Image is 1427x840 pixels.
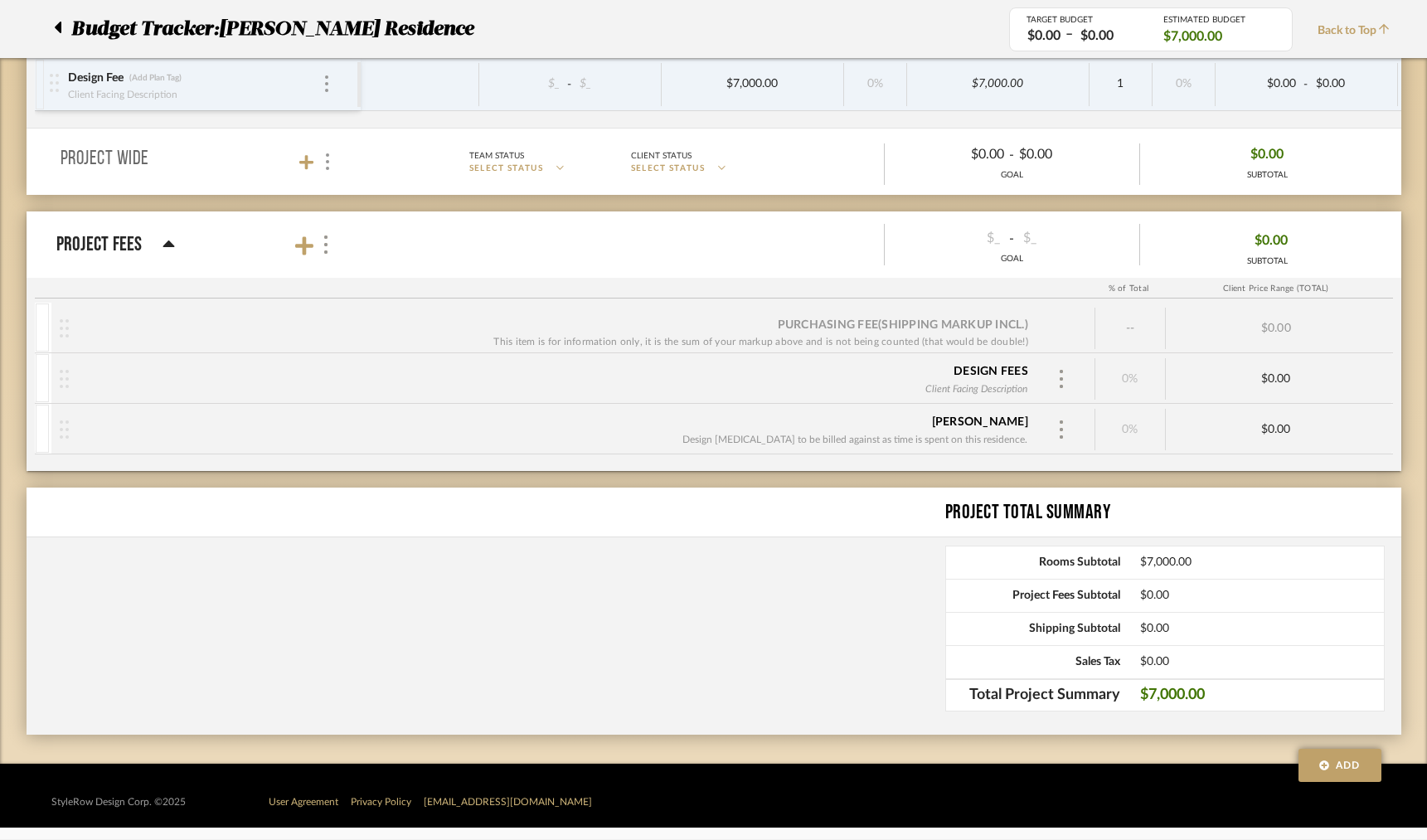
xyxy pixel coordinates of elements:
div: Client Facing Description [67,86,178,103]
div: SUBTOTAL [1247,255,1288,268]
span: $7,000.00 [1140,556,1384,570]
span: Rooms Subtotal [946,556,1120,570]
div: $0.00 [1166,423,1386,437]
div: ESTIMATED BUDGET [1163,15,1275,25]
div: Team Status [469,148,524,163]
div: -- [1095,308,1166,349]
a: Privacy Policy [351,797,411,807]
p: Project Fees [56,230,143,260]
span: Add [1336,758,1361,773]
span: $0.00 [1250,142,1284,168]
div: 0% [849,72,901,96]
mat-expansion-panel-header: Project Fees$_-$_GOAL$0.00SUBTOTAL [27,211,1401,278]
div: $_ [894,226,1005,251]
div: Client Facing Description [920,379,1032,397]
div: uncategorizedDesign FeeTeam StatusSELECT STATUSClient StatusSELECT STATUS$0.00-$0.00GOAL$7,000.00... [35,34,1401,128]
div: $_ [575,72,656,96]
span: - [565,76,575,93]
span: SELECT STATUS [631,163,706,175]
img: vertical-grip.svg [60,319,69,337]
div: 0% [1104,418,1157,442]
mat-expansion-panel-header: [PERSON_NAME]Design [MEDICAL_DATA] to be billed against as time is spent on this residence.0%$0.00 [35,404,1393,454]
div: $0.00 [1311,72,1392,96]
div: Client Status [631,148,692,163]
span: Shipping Subtotal [946,622,1120,636]
span: $0.00 [1140,622,1384,636]
span: – [1065,25,1073,46]
div: 0% [1158,72,1210,96]
div: $_ [484,72,565,96]
img: vertical-grip.svg [60,420,69,439]
div: - [885,226,1139,251]
div: 1 [1095,72,1147,96]
div: Project Fees$_-$_GOAL$0.00SUBTOTAL [27,278,1401,471]
div: Design Fee [67,70,124,86]
span: $0.00 [1140,589,1384,603]
a: User Agreement [269,797,338,807]
mat-expansion-panel-header: Design feesClient Facing Description0%$0.00 [35,353,1393,403]
img: more.svg [1057,370,1065,388]
div: [PERSON_NAME] [932,414,1028,430]
div: Design [MEDICAL_DATA] to be billed against as time is spent on this residence. [677,430,1032,448]
div: 0% [1104,367,1157,391]
span: Project Fees Subtotal [946,589,1120,603]
div: $0.00 [1221,72,1302,96]
div: GOAL [885,253,1139,265]
button: Add [1298,749,1381,782]
span: - [1301,76,1311,93]
span: Back to Top [1318,22,1398,40]
div: (Add Plan Tag) [129,72,182,84]
div: $7,000.00 [952,72,1043,96]
span: $0.00 [1255,228,1288,254]
div: Project Total Summary [945,498,1401,527]
div: $7,000.00 [706,72,798,96]
div: $_ [1018,226,1129,251]
mat-expansion-panel-header: Project WideTeam StatusSELECT STATUSClient StatusSELECT STATUS$0.00-$0.00GOAL$0.00SUBTOTAL [27,129,1401,195]
img: more.svg [1057,420,1065,439]
img: 3dots-v.svg [325,75,328,92]
div: SUBTOTAL [1247,169,1288,182]
img: more.svg [322,235,330,254]
div: % of Total [1093,279,1163,299]
div: Purchasing Fee (Shipping markup incl.) [778,317,1028,333]
div: $0.00 [1166,308,1386,349]
div: GOAL [885,169,1139,182]
img: vertical-grip.svg [50,74,59,92]
span: - [1009,145,1014,165]
img: 3dots-v.svg [326,153,329,170]
div: Client Price Range (TOTAL) [1163,279,1388,299]
a: [EMAIL_ADDRESS][DOMAIN_NAME] [424,797,592,807]
div: Design fees [954,363,1028,380]
div: $0.00 [1022,27,1065,46]
div: TARGET BUDGET [1027,15,1138,25]
div: $0.00 [1166,372,1386,386]
div: $0.00 [1014,142,1125,168]
span: Budget Tracker: [71,14,219,44]
span: $7,000.00 [1140,687,1384,704]
div: This item is for information only, it is the sum of your markup above and is not being counted (t... [493,333,1028,350]
span: $7,000.00 [1163,27,1222,46]
div: StyleRow Design Corp. ©2025 [51,796,186,808]
span: SELECT STATUS [469,163,544,175]
span: $0.00 [1140,655,1384,669]
span: Total Project Summary [946,687,1120,704]
div: $0.00 [1075,27,1119,46]
p: Project Wide [61,149,149,169]
div: $0.00 [898,142,1009,168]
span: Sales Tax [946,655,1120,669]
img: vertical-grip.svg [60,370,69,388]
p: [PERSON_NAME] Residence [219,14,482,44]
